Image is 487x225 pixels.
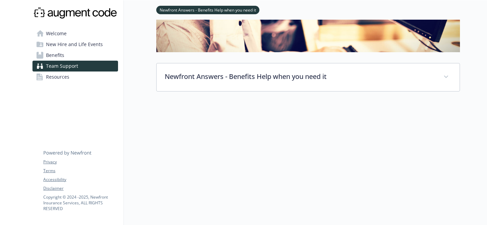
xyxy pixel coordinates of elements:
a: Disclaimer [43,185,118,191]
a: Newfront Answers - Benefits Help when you need it [156,6,259,13]
span: Benefits [46,50,64,61]
a: Team Support [32,61,118,71]
a: Privacy [43,159,118,165]
a: New Hire and Life Events [32,39,118,50]
a: Accessibility [43,177,118,183]
span: Team Support [46,61,78,71]
a: Resources [32,71,118,82]
span: New Hire and Life Events [46,39,103,50]
p: Copyright © 2024 - 2025 , Newfront Insurance Services, ALL RIGHTS RESERVED [43,194,118,211]
a: Terms [43,168,118,174]
a: Benefits [32,50,118,61]
a: Welcome [32,28,118,39]
p: Newfront Answers - Benefits Help when you need it [165,71,435,82]
div: Newfront Answers - Benefits Help when you need it [157,63,460,91]
span: Welcome [46,28,67,39]
span: Resources [46,71,69,82]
